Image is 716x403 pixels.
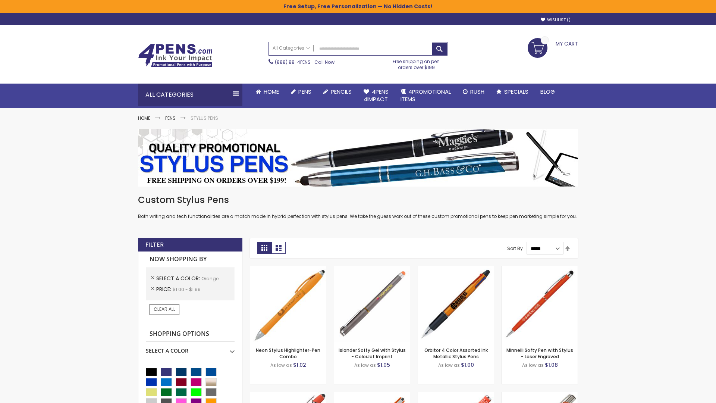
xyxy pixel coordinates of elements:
[293,361,306,369] span: $1.02
[154,306,175,312] span: Clear All
[156,275,201,282] span: Select A Color
[490,84,534,100] a: Specials
[146,326,235,342] strong: Shopping Options
[138,44,213,68] img: 4Pens Custom Pens and Promotional Products
[358,84,395,108] a: 4Pens4impact
[418,266,494,342] img: Orbitor 4 Color Assorted Ink Metallic Stylus Pens-Orange
[145,241,164,249] strong: Filter
[317,84,358,100] a: Pencils
[502,266,578,272] a: Minnelli Softy Pen with Stylus - Laser Engraved-Orange
[438,362,460,368] span: As low as
[270,362,292,368] span: As low as
[146,342,235,354] div: Select A Color
[275,59,336,65] span: - Call Now!
[257,242,271,254] strong: Grid
[545,361,558,369] span: $1.08
[138,194,578,220] div: Both writing and tech functionalities are a match made in hybrid perfection with stylus pens. We ...
[418,392,494,398] a: Marin Softy Pen with Stylus - Laser Engraved-Orange
[461,361,474,369] span: $1.00
[256,347,320,359] a: Neon Stylus Highlighter-Pen Combo
[504,88,528,96] span: Specials
[285,84,317,100] a: Pens
[298,88,311,96] span: Pens
[457,84,490,100] a: Rush
[275,59,311,65] a: (888) 88-4PENS
[502,266,578,342] img: Minnelli Softy Pen with Stylus - Laser Engraved-Orange
[173,286,201,293] span: $1.00 - $1.99
[334,392,410,398] a: Avendale Velvet Touch Stylus Gel Pen-Orange
[395,84,457,108] a: 4PROMOTIONALITEMS
[156,285,173,293] span: Price
[138,129,578,187] img: Stylus Pens
[250,84,285,100] a: Home
[418,266,494,272] a: Orbitor 4 Color Assorted Ink Metallic Stylus Pens-Orange
[540,88,555,96] span: Blog
[138,84,242,106] div: All Categories
[334,266,410,272] a: Islander Softy Gel with Stylus - ColorJet Imprint-Orange
[269,42,314,54] a: All Categories
[138,194,578,206] h1: Custom Stylus Pens
[401,88,451,103] span: 4PROMOTIONAL ITEMS
[507,245,523,252] label: Sort By
[541,17,571,23] a: Wishlist
[470,88,484,96] span: Rush
[165,115,176,121] a: Pens
[201,275,219,282] span: Orange
[146,252,235,267] strong: Now Shopping by
[534,84,561,100] a: Blog
[377,361,390,369] span: $1.05
[364,88,389,103] span: 4Pens 4impact
[522,362,544,368] span: As low as
[339,347,406,359] a: Islander Softy Gel with Stylus - ColorJet Imprint
[331,88,352,96] span: Pencils
[273,45,310,51] span: All Categories
[334,266,410,342] img: Islander Softy Gel with Stylus - ColorJet Imprint-Orange
[354,362,376,368] span: As low as
[385,56,448,71] div: Free shipping on pen orders over $199
[150,304,179,315] a: Clear All
[502,392,578,398] a: Tres-Chic Softy Brights with Stylus Pen - Laser-Orange
[250,392,326,398] a: 4P-MS8B-Orange
[424,347,488,359] a: Orbitor 4 Color Assorted Ink Metallic Stylus Pens
[250,266,326,342] img: Neon Stylus Highlighter-Pen Combo-Orange
[250,266,326,272] a: Neon Stylus Highlighter-Pen Combo-Orange
[506,347,573,359] a: Minnelli Softy Pen with Stylus - Laser Engraved
[191,115,218,121] strong: Stylus Pens
[138,115,150,121] a: Home
[264,88,279,96] span: Home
